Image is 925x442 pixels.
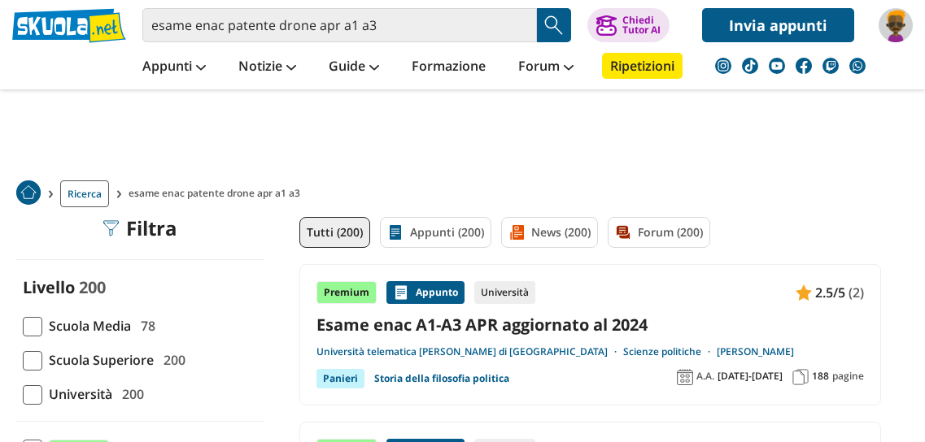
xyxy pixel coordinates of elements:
span: 200 [79,276,106,298]
span: (2) [849,282,864,303]
input: Cerca appunti, riassunti o versioni [142,8,537,42]
a: Forum [514,53,578,82]
a: Esame enac A1-A3 APR aggiornato al 2024 [316,314,864,336]
button: Search Button [537,8,571,42]
a: Formazione [408,53,490,82]
span: 2.5/5 [815,282,845,303]
img: facebook [796,58,812,74]
a: Tutti (200) [299,217,370,248]
span: [DATE]-[DATE] [718,370,783,383]
span: Scuola Media [42,315,131,336]
a: Guide [325,53,383,82]
img: Appunti contenuto [393,284,409,301]
img: News filtro contenuto [508,224,525,240]
label: Livello [23,276,75,298]
span: pagine [832,370,864,383]
span: 200 [157,349,185,370]
img: Pagine [792,369,809,385]
span: Università [42,383,112,405]
div: Università [474,281,535,304]
img: tiktok [742,58,758,74]
img: Filtra filtri mobile [103,220,120,236]
img: WhatsApp [849,58,866,74]
img: Appunti filtro contenuto [387,224,404,240]
img: twitch [822,58,839,74]
a: Ricerca [60,180,109,207]
div: Chiedi Tutor AI [622,15,661,35]
img: Appunti contenuto [796,284,812,301]
img: Forum filtro contenuto [615,224,631,240]
span: 78 [134,315,155,336]
button: ChiediTutor AI [587,8,670,42]
a: News (200) [501,217,598,248]
a: Università telematica [PERSON_NAME] di [GEOGRAPHIC_DATA] [316,345,623,358]
a: Forum (200) [608,217,710,248]
a: Invia appunti [702,8,854,42]
img: Home [16,180,41,205]
span: 188 [812,370,829,383]
img: youtube [769,58,785,74]
div: Panieri [316,369,364,388]
a: Home [16,180,41,207]
div: Filtra [103,217,177,240]
span: esame enac patente drone apr a1 a3 [129,180,307,207]
a: Appunti [138,53,210,82]
a: Notizie [234,53,300,82]
span: 200 [116,383,144,405]
span: A.A. [696,370,714,383]
img: Brandi94 [879,8,913,42]
a: Ripetizioni [602,53,683,79]
span: Scuola Superiore [42,349,154,370]
a: Storia della filosofia politica [374,369,509,388]
a: Appunti (200) [380,217,491,248]
a: [PERSON_NAME] [717,345,794,358]
img: Cerca appunti, riassunti o versioni [542,13,566,37]
div: Premium [316,281,377,304]
img: instagram [715,58,731,74]
a: Scienze politiche [623,345,717,358]
img: Anno accademico [677,369,693,385]
div: Appunto [386,281,465,304]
